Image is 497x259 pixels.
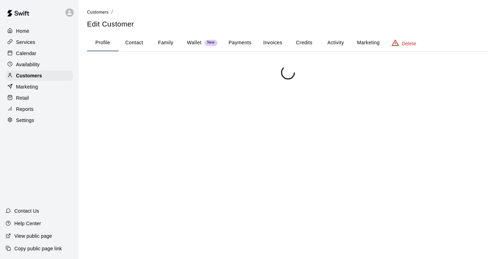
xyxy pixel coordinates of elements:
p: Settings [16,117,34,124]
button: Profile [87,35,118,51]
p: Calendar [16,50,36,57]
span: New [204,40,217,45]
button: Family [150,35,181,51]
p: Delete [402,40,416,47]
nav: breadcrumb [87,8,489,16]
a: Home [6,26,73,36]
p: Wallet [187,39,202,46]
li: / [111,8,113,16]
div: basic tabs example [87,35,489,51]
button: Payments [223,35,257,51]
a: Customers [87,9,109,15]
p: View public page [14,233,52,239]
p: Availability [16,61,40,68]
a: Availability [6,59,73,70]
a: Marketing [6,82,73,92]
a: Settings [6,115,73,125]
p: Home [16,28,29,35]
button: Credits [288,35,320,51]
button: Marketing [351,35,385,51]
p: Reports [16,106,34,113]
p: Retail [16,94,29,101]
button: Contact [118,35,150,51]
button: Invoices [257,35,288,51]
p: Copy public page link [14,245,62,252]
a: Reports [6,104,73,114]
p: Customers [16,72,42,79]
p: Marketing [16,83,38,90]
button: Activity [320,35,351,51]
a: Customers [6,70,73,81]
p: Contact Us [14,207,39,214]
p: Help Center [14,220,41,227]
h5: Edit Customer [87,20,489,29]
p: Services [16,39,35,46]
span: Customers [87,10,109,15]
a: Calendar [6,48,73,59]
a: Retail [6,93,73,103]
a: Services [6,37,73,47]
